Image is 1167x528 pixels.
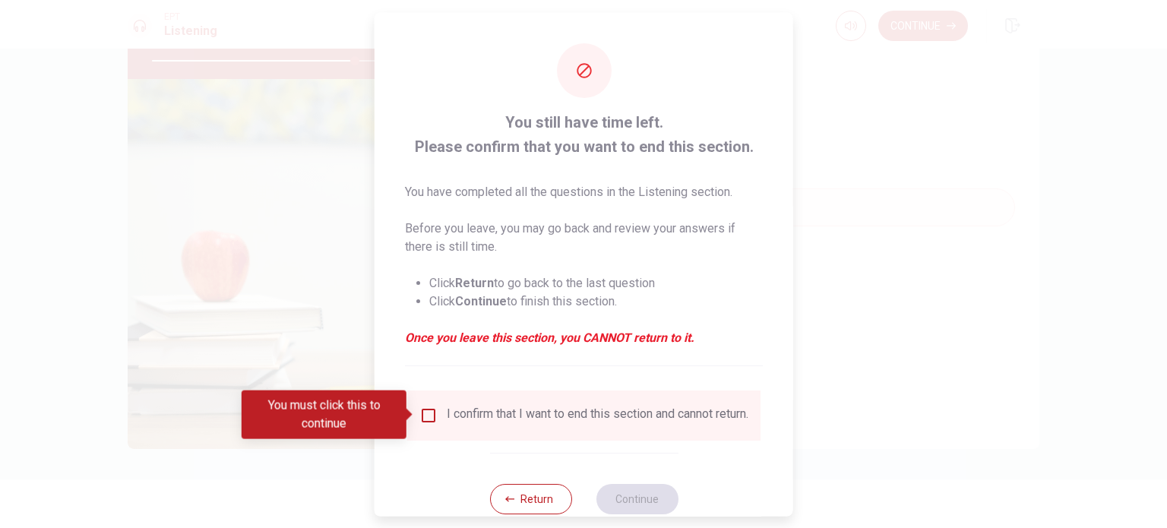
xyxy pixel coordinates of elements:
[405,328,763,346] em: Once you leave this section, you CANNOT return to it.
[405,219,763,255] p: Before you leave, you may go back and review your answers if there is still time.
[489,483,571,514] button: Return
[429,273,763,292] li: Click to go back to the last question
[419,406,438,424] span: You must click this to continue
[429,292,763,310] li: Click to finish this section.
[596,483,678,514] button: Continue
[242,390,406,439] div: You must click this to continue
[405,109,763,158] span: You still have time left. Please confirm that you want to end this section.
[405,182,763,201] p: You have completed all the questions in the Listening section.
[455,293,507,308] strong: Continue
[455,275,494,289] strong: Return
[447,406,748,424] div: I confirm that I want to end this section and cannot return.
